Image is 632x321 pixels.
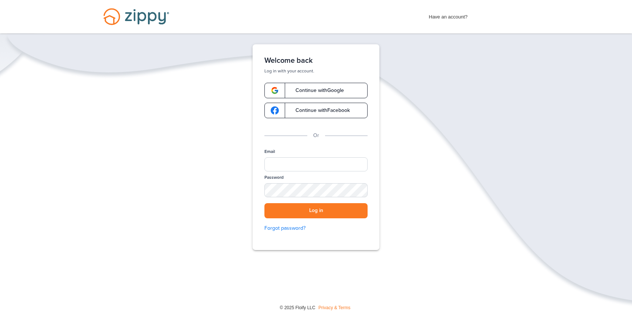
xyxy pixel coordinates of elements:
[264,56,368,65] h1: Welcome back
[264,148,275,155] label: Email
[264,83,368,98] a: google-logoContinue withGoogle
[288,88,344,93] span: Continue with Google
[264,157,368,171] input: Email
[264,224,368,232] a: Forgot password?
[264,174,284,181] label: Password
[313,132,319,140] p: Or
[271,106,279,115] img: google-logo
[318,305,350,310] a: Privacy & Terms
[429,9,468,21] span: Have an account?
[264,183,368,197] input: Password
[264,103,368,118] a: google-logoContinue withFacebook
[264,203,368,218] button: Log in
[271,86,279,95] img: google-logo
[280,305,315,310] span: © 2025 Floify LLC
[264,68,368,74] p: Log in with your account.
[288,108,350,113] span: Continue with Facebook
